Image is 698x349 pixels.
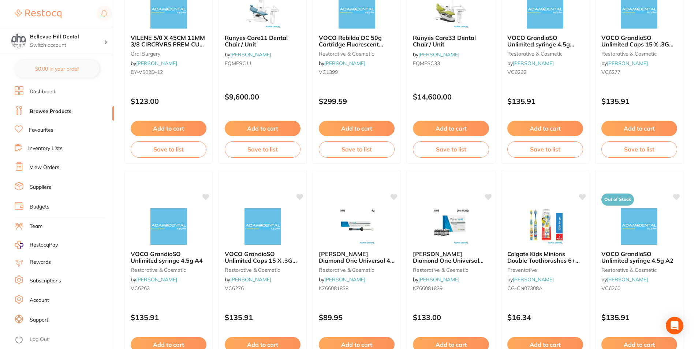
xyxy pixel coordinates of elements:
[136,276,177,283] a: [PERSON_NAME]
[413,51,459,58] span: by
[225,121,301,136] button: Add to cart
[319,250,395,271] span: [PERSON_NAME] Diamond One Universal 4g Syringe
[131,97,206,105] p: $123.00
[507,69,526,75] span: VC6262
[30,223,42,230] a: Team
[507,60,554,67] span: by
[319,60,365,67] span: by
[15,60,99,78] button: $0.00 in your order
[30,316,48,324] a: Support
[601,250,673,264] span: VOCO GrandioSO Unlimited syringe 4.5g A2
[131,250,203,264] span: VOCO GrandioSO Unlimited syringe 4.5g A4
[319,141,395,157] button: Save to list
[15,10,61,18] img: Restocq Logo
[333,208,381,245] img: Kulzer Venus Diamond One Universal 4g Syringe
[225,285,244,292] span: VC6276
[30,164,59,171] a: View Orders
[225,276,271,283] span: by
[30,88,55,95] a: Dashboard
[15,241,58,249] a: RestocqPay
[601,141,677,157] button: Save to list
[230,276,271,283] a: [PERSON_NAME]
[413,276,459,283] span: by
[225,141,301,157] button: Save to list
[319,51,395,57] small: restorative & cosmetic
[413,34,476,48] span: Runyes Care33 Dental Chair / Unit
[230,51,271,58] a: [PERSON_NAME]
[601,60,648,67] span: by
[225,93,301,101] p: $9,600.00
[131,251,206,264] b: VOCO GrandioSO Unlimited syringe 4.5g A4
[413,121,489,136] button: Add to cart
[413,251,489,264] b: Kulzer Venus Diamond One Universal PLT 20 x .25g
[601,69,620,75] span: VC6277
[507,34,583,48] b: VOCO GrandioSO Unlimited syringe 4.5g A3.5
[413,267,489,273] small: restorative & cosmetic
[131,51,206,57] small: oral surgery
[15,241,23,249] img: RestocqPay
[601,34,673,55] span: VOCO GrandioSO Unlimited Caps 15 X .3G Bleach
[30,259,51,266] a: Rewards
[507,267,583,273] small: preventative
[607,60,648,67] a: [PERSON_NAME]
[239,208,287,245] img: VOCO GrandioSO Unlimited Caps 15 X .3G Opaque
[225,60,252,67] span: EQMESC11
[30,42,104,49] p: Switch account
[601,267,677,273] small: restorative & cosmetic
[607,276,648,283] a: [PERSON_NAME]
[513,60,554,67] a: [PERSON_NAME]
[29,127,53,134] a: Favourites
[507,250,580,271] span: Colgate Kids Minions Double Toothbrushes 6+ years 6/pk
[131,285,150,292] span: VC6263
[507,251,583,264] b: Colgate Kids Minions Double Toothbrushes 6+ years 6/pk
[615,208,663,245] img: VOCO GrandioSO Unlimited syringe 4.5g A2
[601,276,648,283] span: by
[319,285,348,292] span: KZ66081838
[30,241,58,249] span: RestocqPay
[413,141,489,157] button: Save to list
[131,34,205,55] span: VILENE 5/0 X 45CM 11MM 3/8 CIRCRVRS PREM CUT PT 12pk
[418,276,459,283] a: [PERSON_NAME]
[507,121,583,136] button: Add to cart
[319,34,383,55] span: VOCO Rebilda DC 50g Cartridge Fluorescent Dentine
[319,251,395,264] b: Kulzer Venus Diamond One Universal 4g Syringe
[30,203,49,211] a: Budgets
[507,285,542,292] span: CG-CN07308A
[225,251,301,264] b: VOCO GrandioSO Unlimited Caps 15 X .3G Opaque
[319,121,395,136] button: Add to cart
[11,34,26,48] img: Bellevue Hill Dental
[413,250,484,271] span: [PERSON_NAME] Diamond One Universal PLT 20 x .25g
[131,34,206,48] b: VILENE 5/0 X 45CM 11MM 3/8 CIRCRVRS PREM CUT PT 12pk
[507,141,583,157] button: Save to list
[15,5,61,22] a: Restocq Logo
[324,60,365,67] a: [PERSON_NAME]
[507,276,554,283] span: by
[136,60,177,67] a: [PERSON_NAME]
[225,51,271,58] span: by
[427,208,475,245] img: Kulzer Venus Diamond One Universal PLT 20 x .25g
[324,276,365,283] a: [PERSON_NAME]
[666,317,683,334] div: Open Intercom Messenger
[131,313,206,322] p: $135.91
[225,250,297,271] span: VOCO GrandioSO Unlimited Caps 15 X .3G Opaque
[413,34,489,48] b: Runyes Care33 Dental Chair / Unit
[601,51,677,57] small: restorative & cosmetic
[30,108,71,115] a: Browse Products
[30,297,49,304] a: Account
[601,97,677,105] p: $135.91
[601,121,677,136] button: Add to cart
[225,313,301,322] p: $135.91
[131,276,177,283] span: by
[319,267,395,273] small: restorative & cosmetic
[30,336,49,343] a: Log Out
[131,141,206,157] button: Save to list
[319,34,395,48] b: VOCO Rebilda DC 50g Cartridge Fluorescent Dentine
[225,34,288,48] span: Runyes Care11 Dental Chair / Unit
[30,33,104,41] h4: Bellevue Hill Dental
[319,313,395,322] p: $89.95
[413,313,489,322] p: $133.00
[413,60,440,67] span: EQMESC33
[131,121,206,136] button: Add to cart
[131,267,206,273] small: restorative & cosmetic
[319,276,365,283] span: by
